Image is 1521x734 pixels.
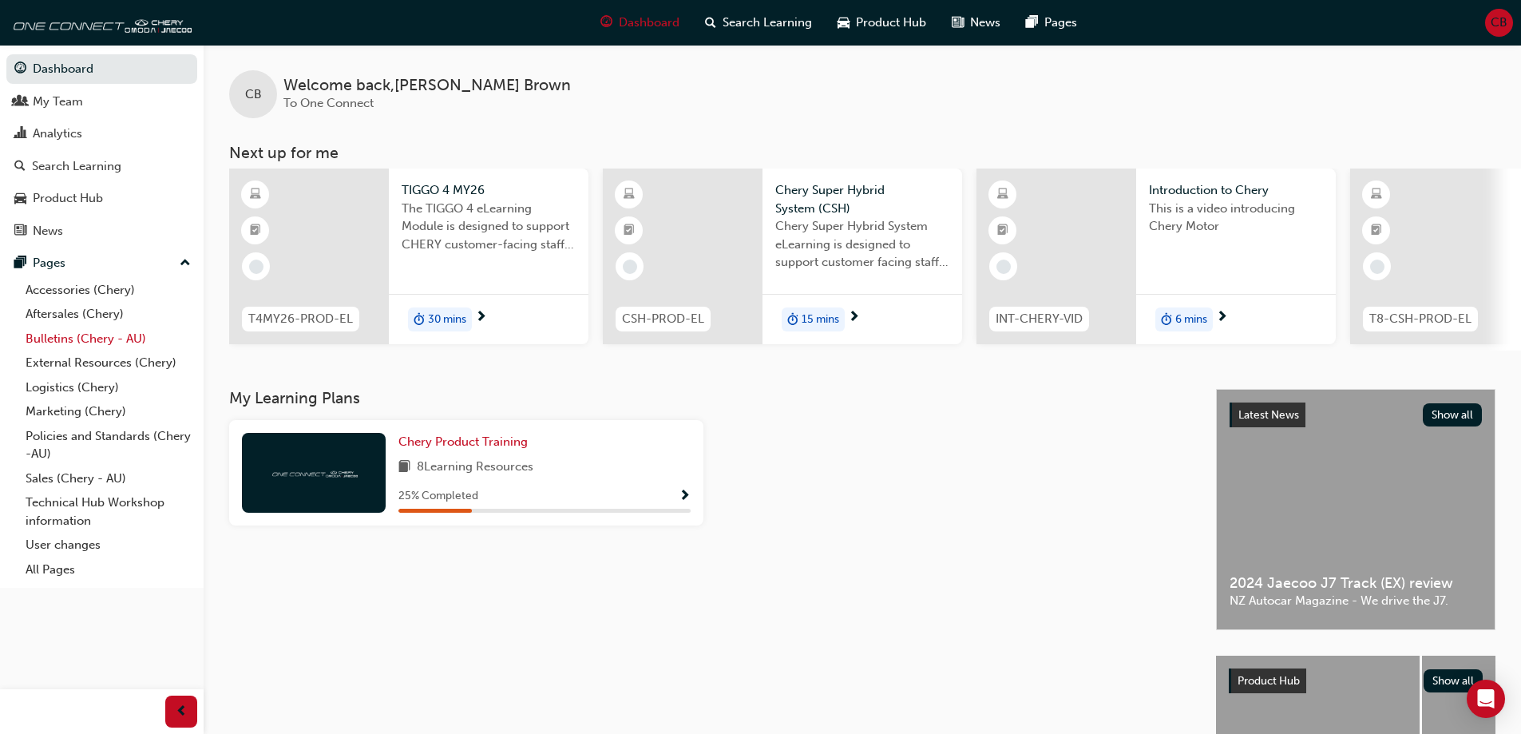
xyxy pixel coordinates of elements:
span: Chery Product Training [398,434,528,449]
img: oneconnect [270,465,358,480]
button: Show all [1424,669,1483,692]
span: booktick-icon [250,220,261,241]
span: T4MY26-PROD-EL [248,310,353,328]
span: Chery Super Hybrid System eLearning is designed to support customer facing staff with the underst... [775,217,949,272]
a: Latest NewsShow all [1230,403,1482,428]
div: Product Hub [33,189,103,208]
span: Pages [1044,14,1077,32]
span: prev-icon [176,702,188,722]
a: External Resources (Chery) [19,351,197,375]
a: news-iconNews [939,6,1013,39]
span: INT-CHERY-VID [996,310,1083,328]
span: 2024 Jaecoo J7 Track (EX) review [1230,574,1482,593]
span: booktick-icon [1371,220,1382,241]
span: search-icon [14,160,26,174]
img: oneconnect [8,6,192,38]
div: Pages [33,254,65,272]
span: Chery Super Hybrid System (CSH) [775,181,949,217]
span: booktick-icon [624,220,635,241]
div: News [33,222,63,240]
h3: My Learning Plans [229,389,1190,407]
a: car-iconProduct Hub [825,6,939,39]
span: T8-CSH-PROD-EL [1369,310,1471,328]
a: My Team [6,87,197,117]
span: 6 mins [1175,311,1207,329]
a: Marketing (Chery) [19,399,197,424]
span: News [970,14,1000,32]
span: Introduction to Chery [1149,181,1323,200]
span: pages-icon [1026,13,1038,33]
span: To One Connect [283,96,374,110]
a: CSH-PROD-ELChery Super Hybrid System (CSH)Chery Super Hybrid System eLearning is designed to supp... [603,169,962,344]
a: Policies and Standards (Chery -AU) [19,424,197,466]
span: pages-icon [14,256,26,271]
span: learningResourceType_ELEARNING-icon [250,184,261,205]
span: CSH-PROD-EL [622,310,704,328]
span: learningRecordVerb_NONE-icon [996,260,1011,274]
span: TIGGO 4 MY26 [402,181,576,200]
span: Welcome back , [PERSON_NAME] Brown [283,77,571,95]
span: CB [245,85,262,104]
span: learningResourceType_ELEARNING-icon [1371,184,1382,205]
div: Analytics [33,125,82,143]
a: Logistics (Chery) [19,375,197,400]
span: car-icon [14,192,26,206]
button: Pages [6,248,197,278]
a: All Pages [19,557,197,582]
a: Bulletins (Chery - AU) [19,327,197,351]
a: T4MY26-PROD-ELTIGGO 4 MY26The TIGGO 4 eLearning Module is designed to support CHERY customer-faci... [229,169,588,344]
a: Technical Hub Workshop information [19,490,197,533]
span: learningResourceType_ELEARNING-icon [997,184,1008,205]
span: guage-icon [600,13,612,33]
h3: Next up for me [204,144,1521,162]
a: Chery Product Training [398,433,534,451]
span: The TIGGO 4 eLearning Module is designed to support CHERY customer-facing staff with the product ... [402,200,576,254]
span: Product Hub [856,14,926,32]
div: Open Intercom Messenger [1467,680,1505,718]
span: Latest News [1238,408,1299,422]
span: 8 Learning Resources [417,458,533,478]
button: Show all [1423,403,1483,427]
span: learningRecordVerb_NONE-icon [623,260,637,274]
a: guage-iconDashboard [588,6,692,39]
span: Dashboard [619,14,679,32]
span: duration-icon [1161,309,1172,330]
span: learningRecordVerb_NONE-icon [1370,260,1384,274]
span: next-icon [1216,311,1228,325]
span: 15 mins [802,311,839,329]
span: Product Hub [1238,674,1300,688]
a: User changes [19,533,197,557]
span: duration-icon [414,309,425,330]
span: people-icon [14,95,26,109]
a: Latest NewsShow all2024 Jaecoo J7 Track (EX) reviewNZ Autocar Magazine - We drive the J7. [1216,389,1495,630]
span: chart-icon [14,127,26,141]
div: My Team [33,93,83,111]
a: News [6,216,197,246]
span: news-icon [952,13,964,33]
a: Sales (Chery - AU) [19,466,197,491]
a: Analytics [6,119,197,149]
a: Product HubShow all [1229,669,1483,694]
span: next-icon [848,311,860,325]
span: up-icon [180,253,191,274]
button: Show Progress [679,486,691,506]
span: booktick-icon [997,220,1008,241]
span: guage-icon [14,62,26,77]
a: Accessories (Chery) [19,278,197,303]
span: Show Progress [679,490,691,504]
a: Dashboard [6,54,197,84]
span: 25 % Completed [398,487,478,506]
button: DashboardMy TeamAnalyticsSearch LearningProduct HubNews [6,51,197,248]
span: learningResourceType_ELEARNING-icon [624,184,635,205]
a: Search Learning [6,152,197,181]
a: Product Hub [6,184,197,213]
span: news-icon [14,224,26,239]
span: book-icon [398,458,410,478]
a: pages-iconPages [1013,6,1090,39]
button: CB [1485,9,1513,37]
span: next-icon [475,311,487,325]
div: Search Learning [32,157,121,176]
span: search-icon [705,13,716,33]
